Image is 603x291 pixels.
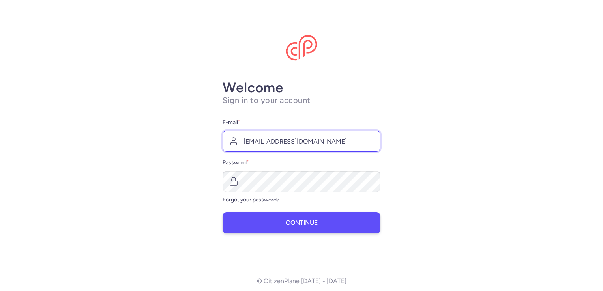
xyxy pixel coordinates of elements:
[286,219,318,226] span: Continue
[223,118,380,127] label: E-mail
[223,95,380,105] h1: Sign in to your account
[223,196,279,203] a: Forgot your password?
[257,278,346,285] p: © CitizenPlane [DATE] - [DATE]
[223,79,283,96] strong: Welcome
[286,35,317,61] img: CitizenPlane logo
[223,212,380,233] button: Continue
[223,158,380,168] label: Password
[223,131,380,152] input: user@example.com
